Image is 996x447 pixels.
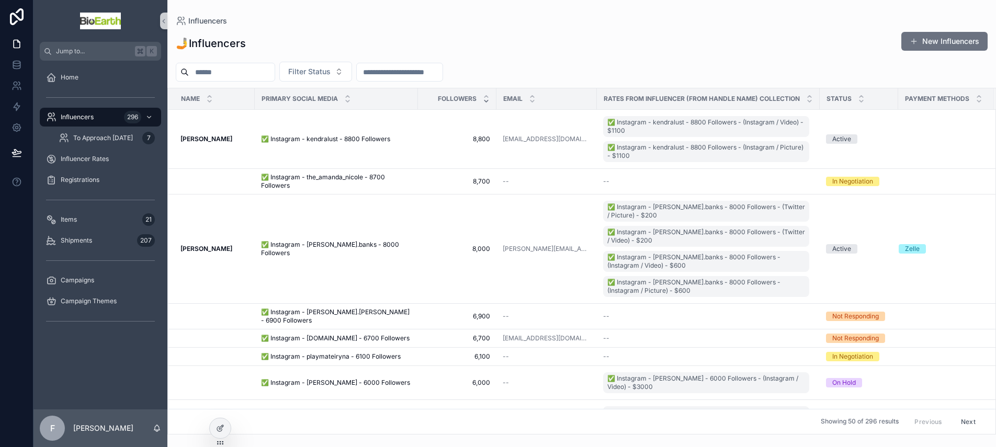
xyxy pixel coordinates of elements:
[832,378,856,387] div: On Hold
[827,95,852,103] span: Status
[262,95,338,103] span: Primary Social Media
[40,231,161,250] a: Shipments207
[61,276,94,284] span: Campaigns
[56,47,131,55] span: Jump to...
[607,118,805,135] span: ✅ Instagram - kendralust - 8800 Followers - (Instagram / Video) - $1100
[901,32,988,51] button: New Influencers
[821,418,899,426] span: Showing 50 of 296 results
[261,352,401,361] span: ✅ Instagram - playmateiryna - 6100 Followers
[607,408,805,425] span: ✅ Instagram - vvcastrillon - 4800 Followers - (Instagram / Video) - $700
[279,62,352,82] button: Select Button
[142,213,155,226] div: 21
[261,334,410,342] span: ✅ Instagram - [DOMAIN_NAME] - 6700 Followers
[61,155,109,163] span: Influencer Rates
[503,177,591,186] a: --
[261,308,412,325] a: ✅ Instagram - [PERSON_NAME].[PERSON_NAME] - 6900 Followers
[261,352,412,361] a: ✅ Instagram - playmateiryna - 6100 Followers
[503,245,591,253] a: [PERSON_NAME][EMAIL_ADDRESS][DOMAIN_NAME]
[80,13,121,29] img: App logo
[603,177,813,186] a: --
[61,236,92,245] span: Shipments
[905,95,969,103] span: Payment Methods
[607,374,805,391] span: ✅ Instagram - [PERSON_NAME] - 6000 Followers - (Instagram / Video) - $3000
[40,271,161,290] a: Campaigns
[424,135,490,143] span: 8,800
[607,253,805,270] span: ✅ Instagram - [PERSON_NAME].banks - 8000 Followers - (Instagram / Video) - $600
[180,245,232,253] strong: [PERSON_NAME]
[61,297,117,305] span: Campaign Themes
[50,422,55,434] span: F
[73,134,133,142] span: To Approach [DATE]
[40,108,161,127] a: Influencers296
[603,276,809,297] a: ✅ Instagram - [PERSON_NAME].banks - 8000 Followers - (Instagram / Picture) - $600
[180,135,232,143] strong: [PERSON_NAME]
[176,36,246,51] h1: 🤳Influencers
[603,334,813,342] a: --
[261,379,410,387] span: ✅ Instagram - [PERSON_NAME] - 6000 Followers
[438,95,477,103] span: Followers
[603,114,813,164] a: ✅ Instagram - kendralust - 8800 Followers - (Instagram / Video) - $1100✅ Instagram - kendralust -...
[607,143,805,160] span: ✅ Instagram - kendralust - 8800 Followers - (Instagram / Picture) - $1100
[503,95,523,103] span: Email
[832,312,879,321] div: Not Responding
[603,352,609,361] span: --
[424,312,490,320] a: 6,900
[826,177,892,186] a: In Negotiation
[826,312,892,321] a: Not Responding
[40,210,161,229] a: Items21
[905,244,920,254] div: Zelle
[603,177,609,186] span: --
[40,150,161,168] a: Influencer Rates
[603,372,809,393] a: ✅ Instagram - [PERSON_NAME] - 6000 Followers - (Instagram / Video) - $3000
[832,177,873,186] div: In Negotiation
[503,135,591,143] a: [EMAIL_ADDRESS][DOMAIN_NAME]
[503,312,509,320] span: --
[180,245,248,253] a: [PERSON_NAME]
[424,334,490,342] span: 6,700
[261,173,412,190] a: ✅ Instagram - the_amanda_nicole - 8700 Followers
[826,134,892,144] a: Active
[503,352,591,361] a: --
[603,334,609,342] span: --
[40,68,161,87] a: Home
[832,352,873,361] div: In Negotiation
[261,135,390,143] span: ✅ Instagram - kendralust - 8800 Followers
[954,414,983,430] button: Next
[603,370,813,395] a: ✅ Instagram - [PERSON_NAME] - 6000 Followers - (Instagram / Video) - $3000
[826,352,892,361] a: In Negotiation
[261,240,412,257] a: ✅ Instagram - [PERSON_NAME].banks - 8000 Followers
[604,95,800,103] span: Rates from influencer (from handle name) collection
[261,135,412,143] a: ✅ Instagram - kendralust - 8800 Followers
[424,352,490,361] a: 6,100
[503,379,591,387] a: --
[176,16,227,26] a: Influencers
[603,199,813,299] a: ✅ Instagram - [PERSON_NAME].banks - 8000 Followers - (Twitter / Picture) - $200✅ Instagram - [PER...
[424,177,490,186] a: 8,700
[826,378,892,387] a: On Hold
[1,50,20,69] iframe: Spotlight
[137,234,155,247] div: 207
[40,292,161,311] a: Campaign Themes
[832,334,879,343] div: Not Responding
[40,170,161,189] a: Registrations
[142,132,155,144] div: 7
[261,379,412,387] a: ✅ Instagram - [PERSON_NAME] - 6000 Followers
[181,95,200,103] span: Name
[607,278,805,295] span: ✅ Instagram - [PERSON_NAME].banks - 8000 Followers - (Instagram / Picture) - $600
[503,334,591,342] a: [EMAIL_ADDRESS][DOMAIN_NAME]
[832,244,851,254] div: Active
[424,245,490,253] a: 8,000
[503,177,509,186] span: --
[607,228,805,245] span: ✅ Instagram - [PERSON_NAME].banks - 8000 Followers - (Twitter / Video) - $200
[603,116,809,137] a: ✅ Instagram - kendralust - 8800 Followers - (Instagram / Video) - $1100
[607,203,805,220] span: ✅ Instagram - [PERSON_NAME].banks - 8000 Followers - (Twitter / Picture) - $200
[424,379,490,387] a: 6,000
[61,176,99,184] span: Registrations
